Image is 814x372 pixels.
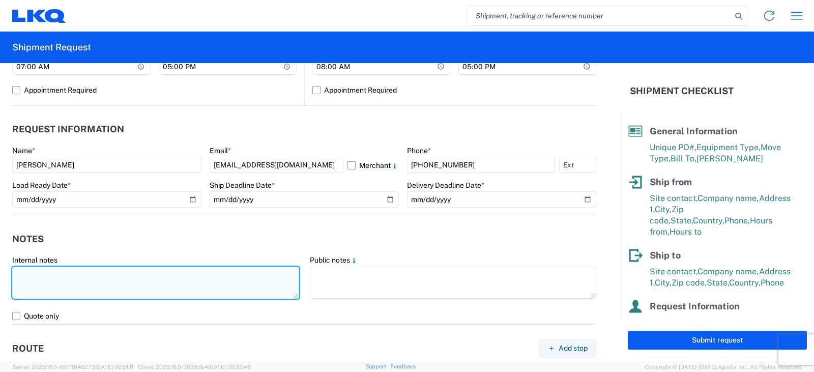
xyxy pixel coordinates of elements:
[12,181,71,190] label: Load Ready Date
[650,318,674,327] span: Name,
[707,278,729,288] span: State,
[12,234,44,244] h2: Notes
[365,363,391,369] a: Support
[310,255,358,265] label: Public notes
[671,216,693,225] span: State,
[729,278,761,288] span: Country,
[539,339,596,358] button: Add stop
[693,216,724,225] span: Country,
[650,126,738,136] span: General Information
[12,146,35,155] label: Name
[12,364,133,370] span: Server: 2025.18.0-dd719145275
[347,157,399,173] label: Merchant
[650,142,696,152] span: Unique PO#,
[12,124,124,134] h2: Request Information
[697,267,759,276] span: Company name,
[12,308,596,324] label: Quote only
[12,82,297,98] label: Appointment Required
[696,142,761,152] span: Equipment Type,
[650,301,740,311] span: Request Information
[697,318,723,327] span: Phone,
[95,364,133,370] span: [DATE] 09:51:11
[655,205,672,214] span: City,
[650,193,697,203] span: Site contact,
[671,154,696,163] span: Bill To,
[312,82,596,98] label: Appointment Required
[559,344,588,353] span: Add stop
[655,278,672,288] span: City,
[697,193,759,203] span: Company name,
[630,85,734,97] h2: Shipment Checklist
[407,146,431,155] label: Phone
[645,362,802,371] span: Copyright © [DATE]-[DATE] Agistix Inc., All Rights Reserved
[628,331,807,350] button: Submit request
[12,41,91,53] h2: Shipment Request
[208,364,251,370] span: [DATE] 09:32:48
[670,227,702,237] span: Hours to
[12,255,57,265] label: Internal notes
[468,6,732,25] input: Shipment, tracking or reference number
[390,363,416,369] a: Feedback
[138,364,251,370] span: Client: 2025.18.0-9839db4
[696,154,763,163] span: [PERSON_NAME]
[210,146,231,155] label: Email
[650,250,681,261] span: Ship to
[559,157,596,173] input: Ext
[674,318,697,327] span: Email,
[650,267,697,276] span: Site contact,
[407,181,484,190] label: Delivery Deadline Date
[650,177,692,187] span: Ship from
[724,216,750,225] span: Phone,
[12,344,44,354] h2: Route
[672,278,707,288] span: Zip code,
[761,278,784,288] span: Phone
[210,181,275,190] label: Ship Deadline Date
